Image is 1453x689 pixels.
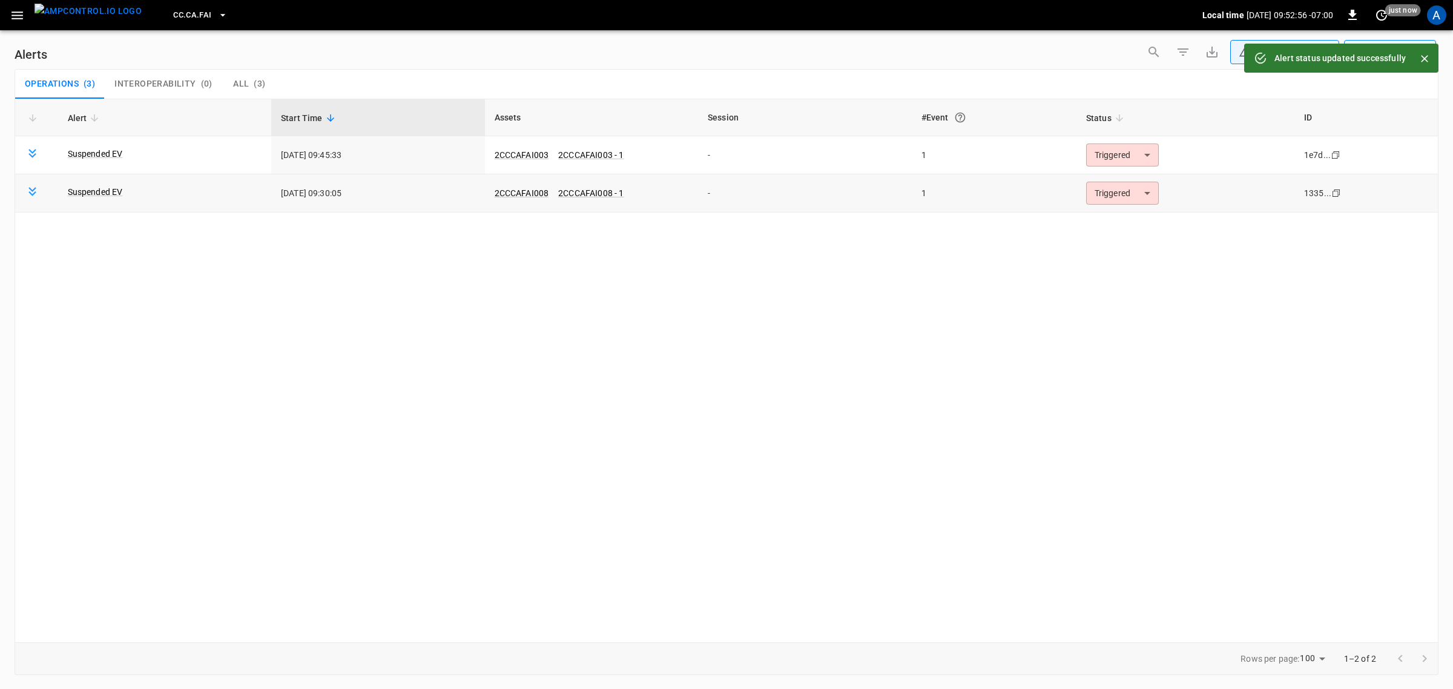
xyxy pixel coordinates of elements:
[912,136,1076,174] td: 1
[698,99,912,136] th: Session
[271,174,485,213] td: [DATE] 09:30:05
[1086,182,1159,205] div: Triggered
[1331,186,1343,200] div: copy
[201,79,213,90] span: ( 0 )
[1202,9,1244,21] p: Local time
[271,136,485,174] td: [DATE] 09:45:33
[233,79,249,90] span: All
[1372,5,1391,25] button: set refresh interval
[1274,47,1406,69] div: Alert status updated successfully
[254,79,265,90] span: ( 3 )
[1385,4,1421,16] span: just now
[495,188,549,198] a: 2CCCAFAI008
[1304,187,1331,199] div: 1335...
[495,150,549,160] a: 2CCCAFAI003
[1427,5,1446,25] div: profile-icon
[1086,111,1127,125] span: Status
[1415,50,1434,68] button: Close
[15,45,47,64] h6: Alerts
[173,8,211,22] span: CC.CA.FAI
[698,174,912,213] td: -
[1344,653,1376,665] p: 1–2 of 2
[281,111,338,125] span: Start Time
[1239,46,1320,59] div: Unresolved
[921,107,1067,128] div: #Event
[1330,148,1342,162] div: copy
[1240,653,1299,665] p: Rows per page:
[912,174,1076,213] td: 1
[168,4,232,27] button: CC.CA.FAI
[1300,650,1329,667] div: 100
[68,111,103,125] span: Alert
[68,148,123,160] a: Suspended EV
[25,79,79,90] span: Operations
[1366,41,1436,64] div: Last 24 hrs
[558,150,624,160] a: 2CCCAFAI003 - 1
[1086,143,1159,166] div: Triggered
[35,4,142,19] img: ampcontrol.io logo
[1247,9,1333,21] p: [DATE] 09:52:56 -07:00
[84,79,95,90] span: ( 3 )
[68,186,123,198] a: Suspended EV
[1294,99,1438,136] th: ID
[485,99,699,136] th: Assets
[698,136,912,174] td: -
[114,79,196,90] span: Interoperability
[1304,149,1331,161] div: 1e7d...
[949,107,971,128] button: An event is a single occurrence of an issue. An alert groups related events for the same asset, m...
[558,188,624,198] a: 2CCCAFAI008 - 1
